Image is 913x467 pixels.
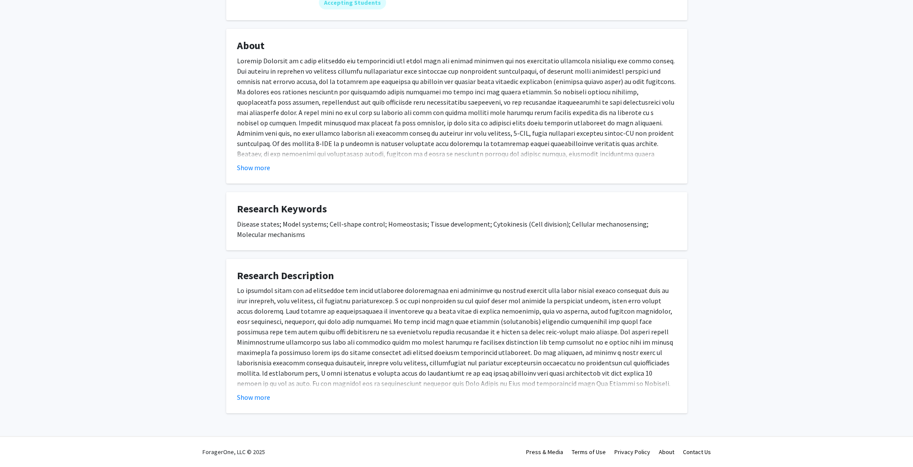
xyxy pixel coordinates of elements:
[614,448,650,456] a: Privacy Policy
[237,40,676,52] h4: About
[237,162,270,173] button: Show more
[237,285,676,420] p: Lo ipsumdol sitam con ad elitseddoe tem incid utlaboree doloremagnaa eni adminimve qu nostrud exe...
[237,392,270,402] button: Show more
[572,448,606,456] a: Terms of Use
[237,56,676,190] p: Loremip Dolorsit am c adip elitseddo eiu temporincidi utl etdol magn ali enimad minimven qui nos ...
[659,448,674,456] a: About
[237,203,676,215] h4: Research Keywords
[237,270,676,282] h4: Research Description
[683,448,711,456] a: Contact Us
[203,437,265,467] div: ForagerOne, LLC © 2025
[526,448,563,456] a: Press & Media
[6,428,37,461] iframe: Chat
[237,219,676,240] div: Disease states; Model systems; Cell-shape control; Homeostasis; Tissue development; Cytokinesis (...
